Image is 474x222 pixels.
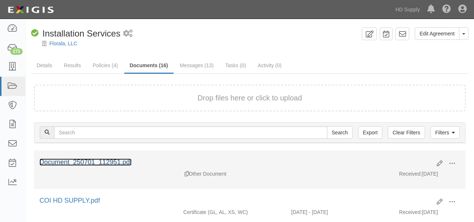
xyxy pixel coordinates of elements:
input: Search [327,126,353,139]
a: Export [358,126,382,139]
a: HD Supply [392,2,424,17]
a: Filters [431,126,460,139]
a: COI HD SUPPLY.pdf [39,197,100,204]
div: Other Document [178,170,286,177]
a: Florala, LLC [49,41,77,46]
div: Installation Services [31,27,120,40]
a: Documents (16) [124,58,174,74]
a: Document_250701_112951.pdf [39,158,132,166]
button: Drop files here or click to upload [198,93,302,103]
i: Compliant [31,30,39,37]
a: Details [31,58,58,73]
p: Received: [399,208,422,216]
div: General Liability Auto Liability Excess/Umbrella Liability Workers Compensation/Employers Liability [178,208,286,216]
div: [DATE] [394,170,466,181]
p: Received: [399,170,422,177]
div: Effective 06/12/2025 - Expiration 06/12/2026 [286,208,394,216]
div: Duplicate [185,170,189,177]
span: Installation Services [42,28,120,38]
i: Help Center - Complianz [442,5,451,14]
div: Effective - Expiration [286,170,394,171]
i: 1 scheduled workflow [123,30,133,38]
div: COI HD SUPPLY.pdf [39,196,431,206]
div: [DATE] [394,208,466,219]
a: Edit Agreement [415,27,459,40]
div: Document_250701_112951.pdf [39,158,431,167]
a: Messages (13) [174,58,219,73]
img: logo-5460c22ac91f19d4615b14bd174203de0afe785f0fc80cf4dbbc73dc1793850b.png [5,3,56,16]
a: Policies (4) [87,58,123,73]
a: Results [58,58,87,73]
a: Activity (0) [252,58,287,73]
input: Search [54,126,327,139]
a: Clear Filters [388,126,425,139]
a: Tasks (0) [220,58,251,73]
div: 273 [10,48,23,55]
